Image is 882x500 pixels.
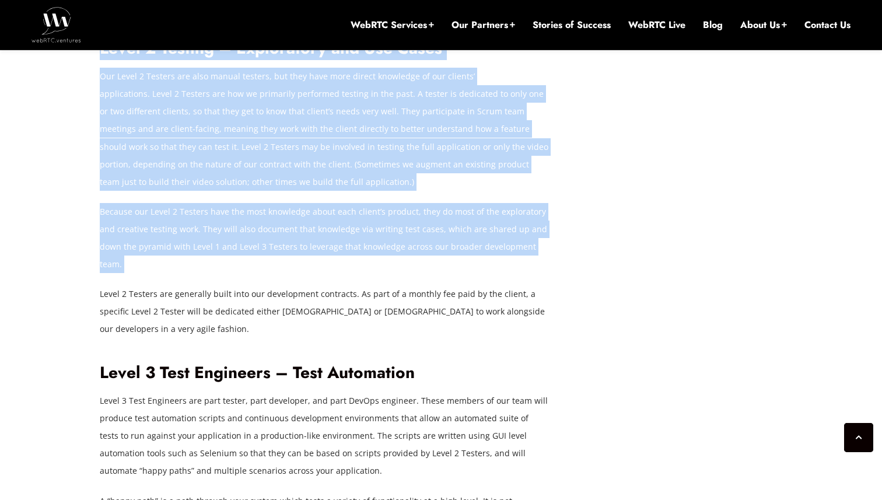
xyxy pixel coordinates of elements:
[628,19,685,32] a: WebRTC Live
[100,39,549,59] h2: Level 2 Testing – Exploratory and Use Cases
[100,203,549,273] p: Because our Level 2 Testers have the most knowledge about each client’s product, they do most of ...
[100,285,549,338] p: Level 2 Testers are generally built into our development contracts. As part of a monthly fee paid...
[804,19,850,32] a: Contact Us
[100,392,549,480] p: Level 3 Test Engineers are part tester, part developer, and part DevOps engineer. These members o...
[32,7,81,42] img: WebRTC.ventures
[100,68,549,191] p: Our Level 2 Testers are also manual testers, but they have more direct knowledge of our clients’ ...
[452,19,515,32] a: Our Partners
[100,363,549,383] h2: Level 3 Test Engineers – Test Automation
[740,19,787,32] a: About Us
[703,19,723,32] a: Blog
[533,19,611,32] a: Stories of Success
[351,19,434,32] a: WebRTC Services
